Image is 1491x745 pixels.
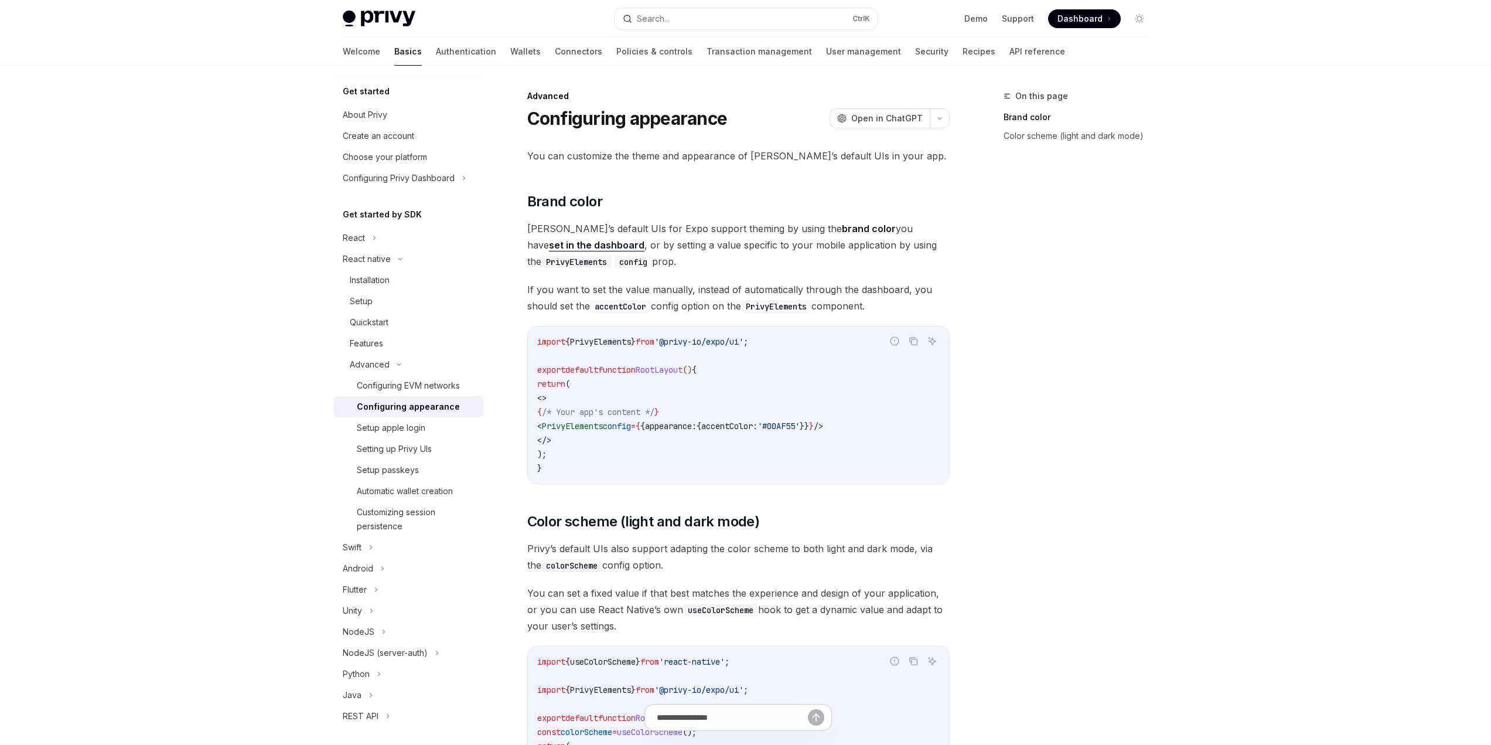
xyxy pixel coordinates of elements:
button: REST API [333,706,483,727]
button: Ask AI [924,334,940,349]
a: About Privy [333,104,483,125]
button: React [333,227,483,249]
span: PrivyElements [542,421,603,431]
a: Basics [394,38,422,66]
span: ( [565,379,570,389]
a: Setup apple login [333,417,483,438]
div: Configuring Privy Dashboard [343,171,455,185]
a: Policies & controls [616,38,692,66]
img: light logo [343,11,415,27]
span: </> [537,435,551,445]
span: from [636,336,654,347]
span: import [537,336,565,347]
a: Customizing session persistence [333,502,483,537]
a: Wallets [510,38,541,66]
div: Quickstart [350,315,388,329]
span: Brand color [527,192,602,211]
span: appearance: [645,421,697,431]
a: API reference [1009,38,1065,66]
div: Setup [350,294,373,308]
span: You can set a fixed value if that best matches the experience and design of your application, or ... [527,585,950,634]
span: import [537,685,565,695]
span: ; [743,685,748,695]
div: REST API [343,709,378,723]
a: Security [915,38,948,66]
span: [PERSON_NAME]’s default UIs for Expo support theming by using the you have , or by setting a valu... [527,220,950,270]
span: { [565,656,570,667]
button: NodeJS (server-auth) [333,642,483,664]
input: Ask a question... [657,705,808,730]
span: } [654,407,659,417]
strong: brand color [842,223,896,234]
span: /> [814,421,823,431]
a: Configuring EVM networks [333,375,483,396]
a: Recipes [963,38,995,66]
span: Dashboard [1057,13,1103,25]
span: import [537,656,565,667]
a: Configuring appearance [333,396,483,417]
a: Welcome [343,38,380,66]
span: '@privy-io/expo/ui' [654,336,743,347]
div: Setting up Privy UIs [357,442,432,456]
a: Installation [333,270,483,291]
span: If you want to set the value manually, instead of automatically through the dashboard, you should... [527,281,950,314]
div: React [343,231,365,245]
span: Color scheme (light and dark mode) [527,512,760,531]
span: } [809,421,814,431]
button: Send message [808,709,824,726]
span: { [697,421,701,431]
div: Flutter [343,583,367,597]
h5: Get started by SDK [343,207,422,222]
span: You can customize the theme and appearance of [PERSON_NAME]’s default UIs in your app. [527,148,950,164]
span: 'react-native' [659,656,725,667]
button: Report incorrect code [887,334,902,349]
button: Unity [333,600,483,621]
span: default [565,365,598,375]
span: '@privy-io/expo/ui' [654,685,743,695]
button: Copy the contents from the code block [906,334,921,349]
span: { [565,336,570,347]
div: Java [343,688,361,702]
span: ; [725,656,729,667]
h1: Configuring appearance [527,108,728,129]
button: Configuring Privy Dashboard [333,168,483,189]
span: return [537,379,565,389]
a: Dashboard [1048,9,1121,28]
button: Search...CtrlK [615,8,877,29]
a: Create an account [333,125,483,147]
span: /* Your app's content */ [542,407,654,417]
div: Create an account [343,129,414,143]
code: PrivyElements [741,300,811,313]
span: export [537,365,565,375]
a: set in the dashboard [549,239,644,251]
span: }} [800,421,809,431]
button: Python [333,664,483,685]
a: Setup [333,291,483,312]
a: Features [333,333,483,354]
a: Automatic wallet creation [333,481,483,502]
span: { [565,685,570,695]
span: ); [537,449,547,460]
button: NodeJS [333,621,483,642]
button: Report incorrect code [887,654,902,669]
div: NodeJS (server-auth) [343,646,428,660]
div: Swift [343,540,361,555]
span: PrivyElements [570,336,631,347]
a: Demo [964,13,988,25]
a: Color scheme (light and dark mode) [1004,127,1158,145]
span: { [692,365,697,375]
span: { [636,421,640,431]
span: useColorScheme [570,656,636,667]
button: Toggle dark mode [1130,9,1149,28]
div: Setup apple login [357,421,425,435]
div: Configuring appearance [357,400,460,414]
div: Advanced [350,358,390,372]
span: On this page [1015,89,1068,103]
a: Support [1002,13,1034,25]
div: React native [343,252,391,266]
a: Choose your platform [333,147,483,168]
span: from [640,656,659,667]
a: User management [826,38,901,66]
span: Open in ChatGPT [851,113,923,124]
span: <> [537,393,547,403]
